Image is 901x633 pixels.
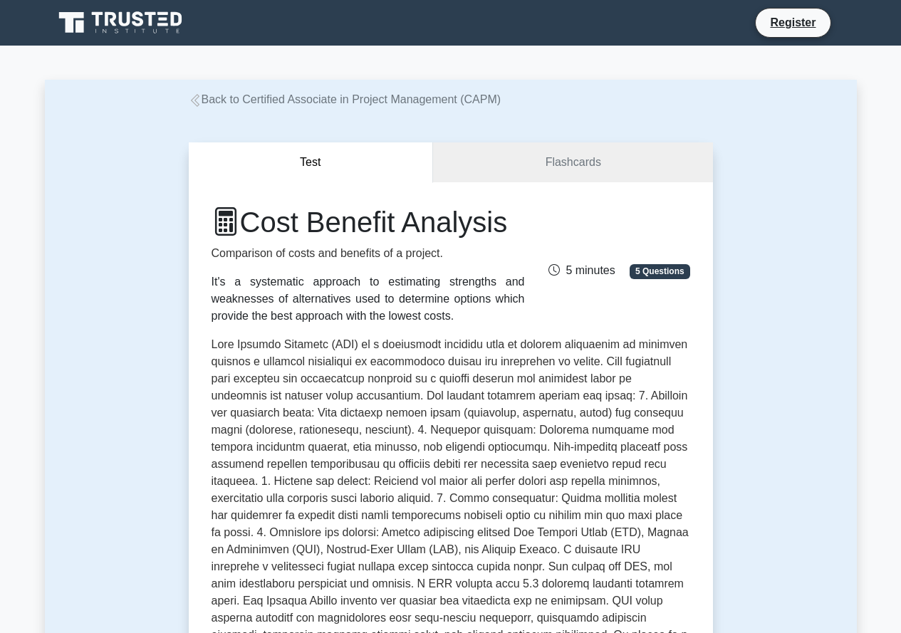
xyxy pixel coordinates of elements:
[212,205,525,239] h1: Cost Benefit Analysis
[548,264,615,276] span: 5 minutes
[189,93,501,105] a: Back to Certified Associate in Project Management (CAPM)
[761,14,824,31] a: Register
[212,273,525,325] div: It's a systematic approach to estimating strengths and weaknesses of alternatives used to determi...
[433,142,712,183] a: Flashcards
[189,142,434,183] button: Test
[630,264,689,278] span: 5 Questions
[212,245,525,262] p: Comparison of costs and benefits of a project.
